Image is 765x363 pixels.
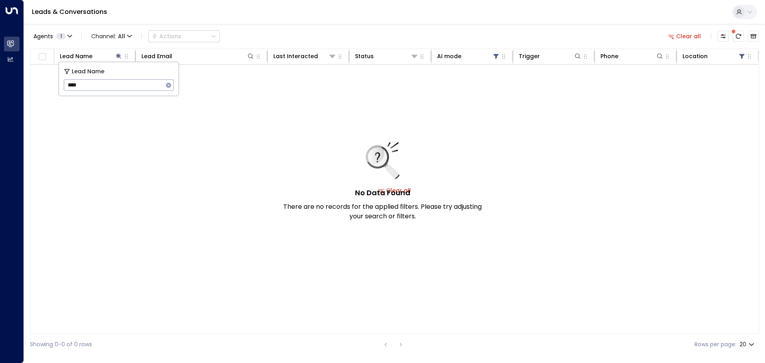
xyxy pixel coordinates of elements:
div: Status [355,51,418,61]
div: 20 [739,339,756,350]
div: AI mode [437,51,461,61]
span: Channel: [88,31,135,42]
div: Lead Email [141,51,172,61]
div: Actions [152,33,181,40]
div: Showing 0-0 of 0 rows [30,340,92,349]
span: There are new threads available. Refresh the grid to view the latest updates. [733,31,744,42]
button: Clear all [665,31,704,42]
div: Location [683,51,746,61]
div: Lead Name [60,51,123,61]
div: Last Interacted [273,51,336,61]
nav: pagination navigation [381,339,406,349]
div: Trigger [519,51,540,61]
div: AI mode [437,51,500,61]
span: Lead Name [72,67,104,76]
span: 1 [56,33,66,39]
div: Location [683,51,708,61]
span: All [118,33,125,39]
p: There are no records for the applied filters. Please try adjusting your search or filters. [283,202,482,221]
div: Trigger [519,51,582,61]
h5: No Data Found [355,187,410,198]
div: Last Interacted [273,51,318,61]
button: Agents1 [30,31,75,42]
span: Toggle select all [37,52,47,62]
span: Agents [33,33,53,39]
label: Rows per page: [694,340,736,349]
button: Actions [148,30,220,42]
div: Lead Email [141,51,255,61]
div: Phone [600,51,618,61]
button: Customize [718,31,729,42]
div: Status [355,51,374,61]
div: Button group with a nested menu [148,30,220,42]
button: Archived Leads [748,31,759,42]
div: Phone [600,51,663,61]
div: Lead Name [60,51,92,61]
a: Leads & Conversations [32,7,107,16]
button: Channel:All [88,31,135,42]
